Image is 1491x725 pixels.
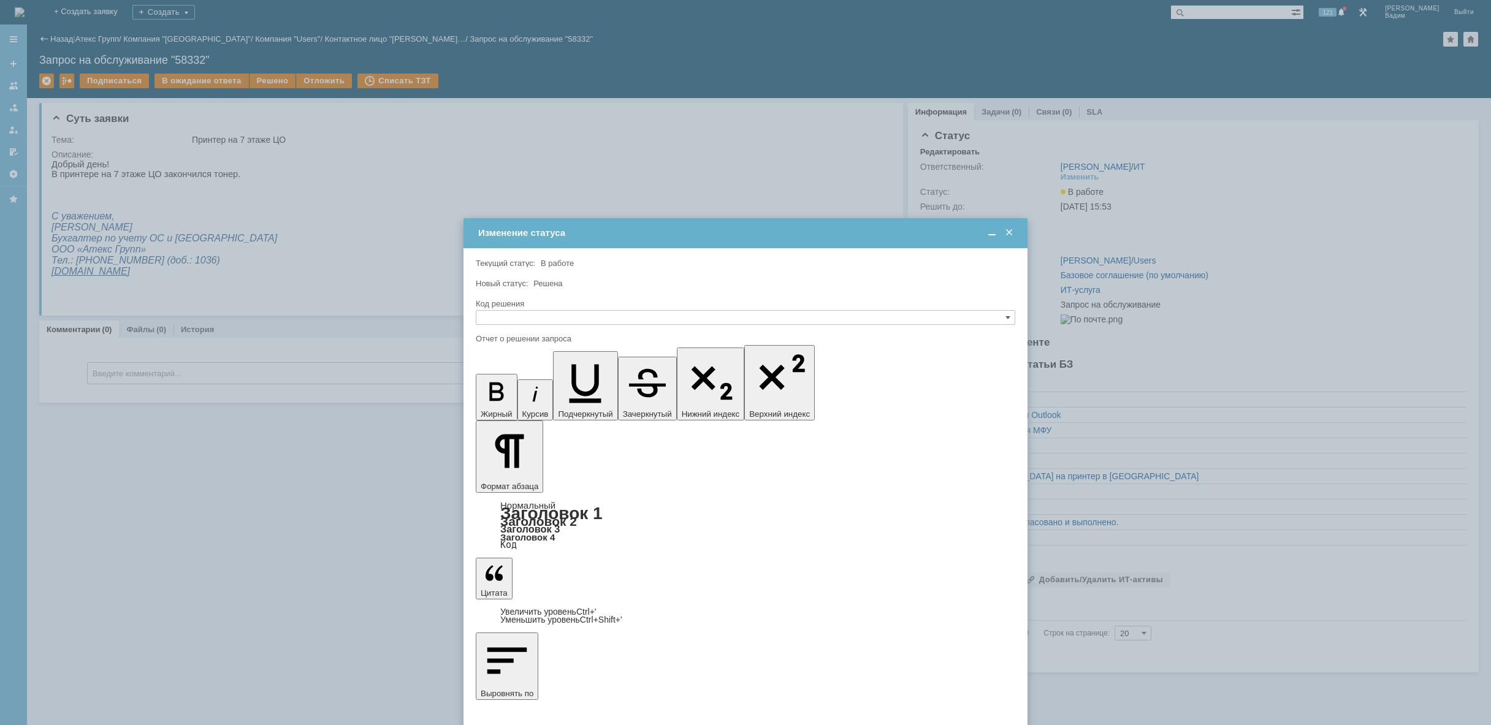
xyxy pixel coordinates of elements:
span: Подчеркнутый [558,409,612,419]
div: Цитата [476,608,1015,624]
a: Заголовок 4 [500,532,555,542]
label: Новый статус: [476,279,528,288]
a: Increase [500,607,597,617]
div: Отчет о решении запроса [476,335,1013,343]
button: Выровнять по [476,632,538,700]
span: Закрыть [1003,227,1015,238]
div: Формат абзаца [476,501,1015,549]
span: Нижний индекс [682,409,740,419]
button: Курсив [517,379,554,420]
a: Заголовок 1 [500,504,603,523]
span: Верхний индекс [749,409,810,419]
button: Цитата [476,558,513,599]
span: Курсив [522,409,549,419]
button: Нижний индекс [677,347,745,420]
button: Зачеркнутый [618,357,677,420]
span: Свернуть (Ctrl + M) [986,227,998,238]
span: Цитата [481,588,508,598]
a: Заголовок 3 [500,523,560,534]
a: Заголовок 2 [500,514,577,528]
span: Ctrl+Shift+' [580,615,622,624]
span: В работе [541,259,574,268]
label: Текущий статус: [476,259,535,268]
button: Верхний индекс [744,345,815,420]
div: Изменение статуса [478,227,1015,238]
button: Подчеркнутый [553,351,617,420]
span: Решена [533,279,562,288]
span: Ctrl+' [576,607,597,617]
button: Жирный [476,374,517,420]
a: Нормальный [500,500,555,511]
span: Зачеркнутый [623,409,672,419]
button: Формат абзаца [476,420,543,493]
span: Выровнять по [481,689,533,698]
div: Код решения [476,300,1013,308]
a: Код [500,539,517,550]
a: Decrease [500,615,622,624]
span: Формат абзаца [481,482,538,491]
span: Жирный [481,409,513,419]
